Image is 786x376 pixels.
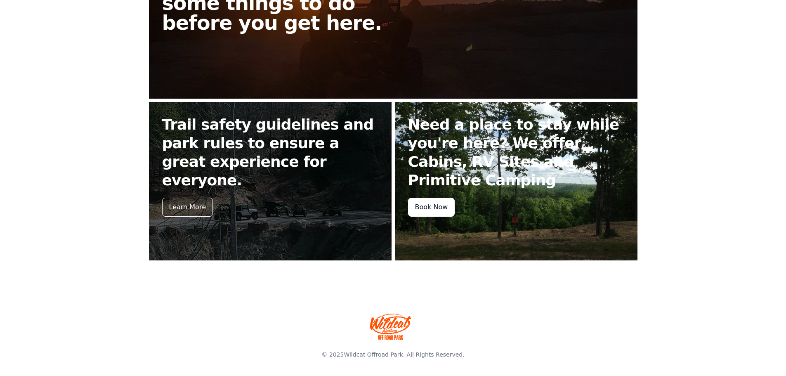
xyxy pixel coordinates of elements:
span: © 2025 . All Rights Reserved. [321,351,464,358]
a: Wildcat Offroad Park [344,351,403,358]
img: Wildcat Offroad park [370,313,411,340]
a: Need a place to stay while you're here? We offer Cabins, RV Sites and Primitive Camping Book Now [395,102,637,260]
a: Trail safety guidelines and park rules to ensure a great experience for everyone. Learn More [149,102,392,260]
div: Book Now [408,198,455,217]
div: Learn More [162,198,213,217]
h2: Need a place to stay while you're here? We offer Cabins, RV Sites and Primitive Camping [408,115,624,189]
h2: Trail safety guidelines and park rules to ensure a great experience for everyone. [162,115,378,189]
